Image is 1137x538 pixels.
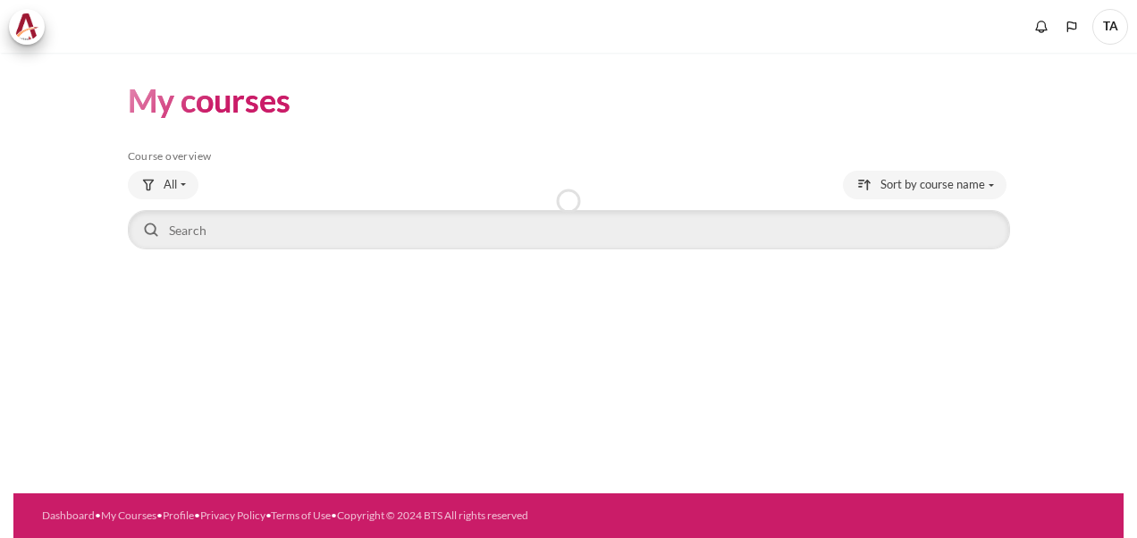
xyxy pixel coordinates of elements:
section: Content [13,53,1124,280]
img: Architeck [14,13,39,40]
button: Sorting drop-down menu [843,171,1006,199]
h5: Course overview [128,149,1010,164]
a: User menu [1092,9,1128,45]
a: Architeck Architeck [9,9,54,45]
button: Grouping drop-down menu [128,171,198,199]
a: Profile [163,509,194,522]
div: • • • • • [42,508,620,524]
div: Show notification window with no new notifications [1028,13,1055,40]
button: Languages [1058,13,1085,40]
a: Dashboard [42,509,95,522]
a: Terms of Use [271,509,331,522]
div: Course overview controls [128,171,1010,253]
a: My Courses [101,509,156,522]
span: Sort by course name [880,176,985,194]
a: Privacy Policy [200,509,265,522]
h1: My courses [128,80,291,122]
span: All [164,176,177,194]
span: TA [1092,9,1128,45]
input: Search [128,210,1010,249]
a: Copyright © 2024 BTS All rights reserved [337,509,528,522]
